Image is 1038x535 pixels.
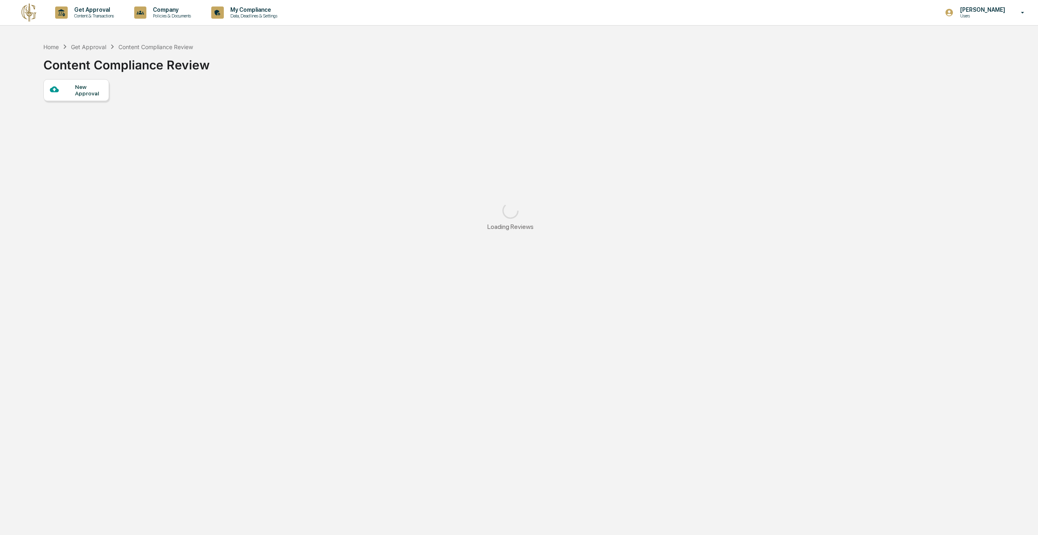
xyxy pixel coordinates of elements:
p: [PERSON_NAME] [954,6,1009,13]
div: New Approval [75,84,102,97]
p: Get Approval [68,6,118,13]
p: Users [954,13,1009,19]
div: Get Approval [71,43,106,50]
p: Company [146,6,195,13]
div: Content Compliance Review [118,43,193,50]
p: Data, Deadlines & Settings [224,13,281,19]
p: Policies & Documents [146,13,195,19]
p: Content & Transactions [68,13,118,19]
div: Content Compliance Review [43,51,210,72]
img: logo [19,3,39,22]
div: Loading Reviews [487,223,534,231]
p: My Compliance [224,6,281,13]
div: Home [43,43,59,50]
